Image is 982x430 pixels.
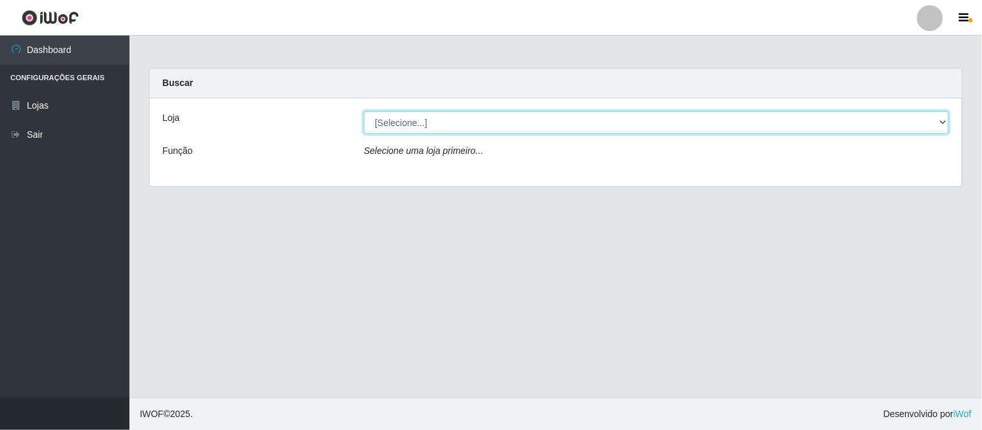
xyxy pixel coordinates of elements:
[140,407,193,421] span: © 2025 .
[954,409,972,419] a: iWof
[140,409,164,419] span: IWOF
[162,111,179,125] label: Loja
[21,10,79,26] img: CoreUI Logo
[884,407,972,421] span: Desenvolvido por
[364,145,483,156] i: Selecione uma loja primeiro...
[162,78,193,88] strong: Buscar
[162,144,193,158] label: Função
